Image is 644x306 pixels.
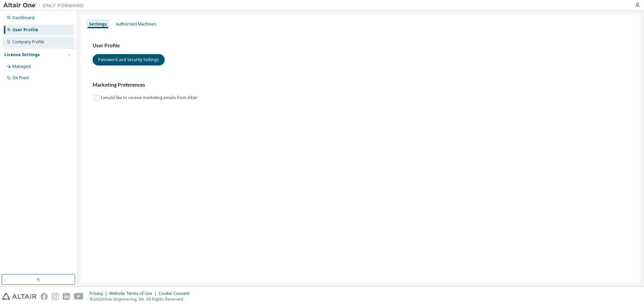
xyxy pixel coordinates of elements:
div: Website Terms of Use [109,291,159,296]
img: linkedin.svg [63,293,70,300]
div: Managed [12,64,31,69]
div: Company Profile [12,39,44,45]
div: On Prem [12,75,29,81]
div: Cookie Consent [159,291,193,296]
img: Altair One [3,2,87,9]
h3: User Profile [93,42,629,49]
img: instagram.svg [52,293,59,300]
label: I would like to receive marketing emails from Altair [101,94,199,102]
div: Settings [89,21,107,27]
div: Privacy [90,291,109,296]
h3: Marketing Preferences [93,82,629,88]
div: User Profile [12,27,38,33]
div: Dashboard [12,15,35,20]
p: © 2025 Altair Engineering, Inc. All Rights Reserved. [90,296,193,302]
img: youtube.svg [74,293,84,300]
img: altair_logo.svg [2,293,37,300]
button: Password and Security Settings [93,54,165,65]
div: License Settings [4,52,40,57]
div: Authorized Machines [116,21,156,27]
img: facebook.svg [41,293,48,300]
